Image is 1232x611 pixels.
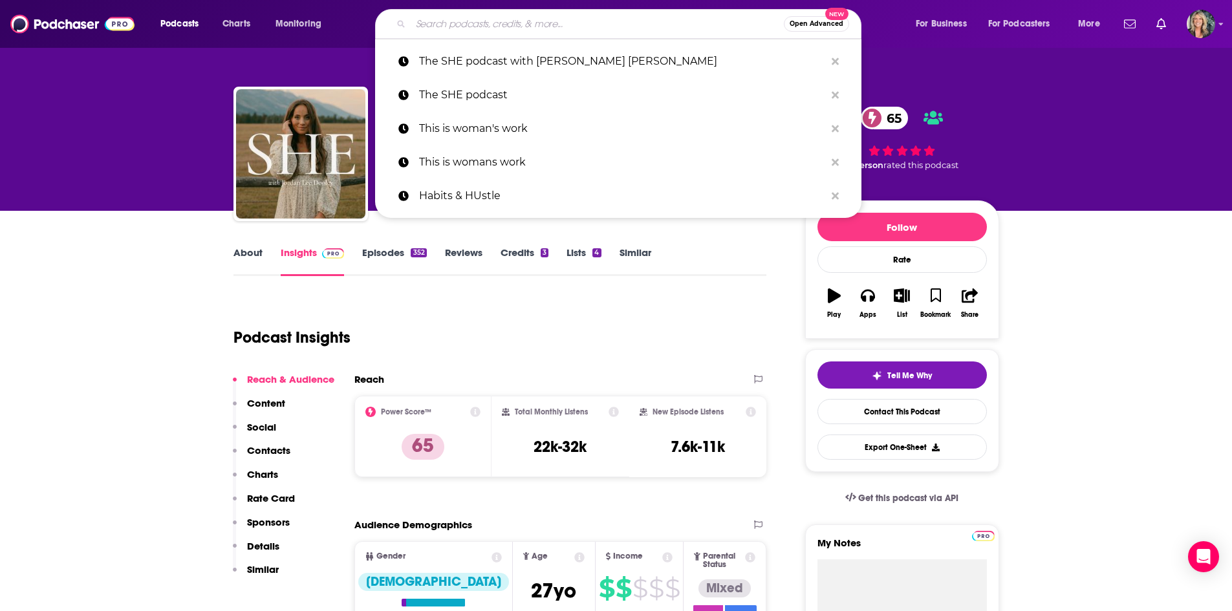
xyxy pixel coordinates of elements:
[534,437,587,456] h3: 22k-32k
[703,552,743,569] span: Parental Status
[885,280,918,327] button: List
[266,14,338,34] button: open menu
[790,21,843,27] span: Open Advanced
[233,516,290,540] button: Sponsors
[222,15,250,33] span: Charts
[233,397,285,421] button: Content
[381,407,431,416] h2: Power Score™
[276,15,321,33] span: Monitoring
[784,16,849,32] button: Open AdvancedNew
[887,370,932,381] span: Tell Me Why
[375,145,861,179] a: This is womans work
[402,434,444,460] p: 65
[1188,541,1219,572] div: Open Intercom Messenger
[419,45,825,78] p: The SHE podcast with jordan lee dooley
[851,280,885,327] button: Apps
[501,246,548,276] a: Credits3
[247,492,295,504] p: Rate Card
[354,519,472,531] h2: Audience Demographics
[10,12,135,36] img: Podchaser - Follow, Share and Rate Podcasts
[247,540,279,552] p: Details
[532,552,548,561] span: Age
[411,248,426,257] div: 352
[375,45,861,78] a: The SHE podcast with [PERSON_NAME] [PERSON_NAME]
[233,540,279,564] button: Details
[411,14,784,34] input: Search podcasts, credits, & more...
[445,246,482,276] a: Reviews
[567,246,601,276] a: Lists4
[988,15,1050,33] span: For Podcasters
[874,107,908,129] span: 65
[247,563,279,575] p: Similar
[916,15,967,33] span: For Business
[419,145,825,179] p: This is womans work
[233,444,290,468] button: Contacts
[375,179,861,213] a: Habits & HUstle
[236,89,365,219] img: SHE with Jordan Lee Dooley
[620,246,651,276] a: Similar
[1187,10,1215,38] span: Logged in as lisa.beech
[817,246,987,273] div: Rate
[233,492,295,516] button: Rate Card
[592,248,601,257] div: 4
[214,14,258,34] a: Charts
[805,98,999,179] div: 65 1 personrated this podcast
[247,468,278,480] p: Charts
[1119,13,1141,35] a: Show notifications dropdown
[671,437,725,456] h3: 7.6k-11k
[616,578,631,599] span: $
[1151,13,1171,35] a: Show notifications dropdown
[613,552,643,561] span: Income
[653,407,724,416] h2: New Episode Listens
[376,552,405,561] span: Gender
[233,328,351,347] h1: Podcast Insights
[375,78,861,112] a: The SHE podcast
[599,578,614,599] span: $
[665,578,680,599] span: $
[281,246,345,276] a: InsightsPodchaser Pro
[322,248,345,259] img: Podchaser Pro
[858,493,958,504] span: Get this podcast via API
[233,421,276,445] button: Social
[419,112,825,145] p: This is woman's work
[835,482,969,514] a: Get this podcast via API
[247,516,290,528] p: Sponsors
[1078,15,1100,33] span: More
[387,9,874,39] div: Search podcasts, credits, & more...
[632,578,647,599] span: $
[419,179,825,213] p: Habits & HUstle
[972,529,995,541] a: Pro website
[649,578,664,599] span: $
[419,78,825,112] p: The SHE podcast
[247,444,290,456] p: Contacts
[541,248,548,257] div: 3
[817,434,987,460] button: Export One-Sheet
[872,370,882,381] img: tell me why sparkle
[233,246,263,276] a: About
[961,311,978,319] div: Share
[698,579,751,597] div: Mixed
[531,578,576,603] span: 27 yo
[247,373,334,385] p: Reach & Audience
[897,311,907,319] div: List
[233,373,334,397] button: Reach & Audience
[362,246,426,276] a: Episodes352
[817,361,987,389] button: tell me why sparkleTell Me Why
[861,107,908,129] a: 65
[817,537,987,559] label: My Notes
[883,160,958,170] span: rated this podcast
[375,112,861,145] a: This is woman's work
[1187,10,1215,38] img: User Profile
[247,421,276,433] p: Social
[515,407,588,416] h2: Total Monthly Listens
[1187,10,1215,38] button: Show profile menu
[354,373,384,385] h2: Reach
[817,399,987,424] a: Contact This Podcast
[817,280,851,327] button: Play
[827,311,841,319] div: Play
[980,14,1069,34] button: open menu
[160,15,199,33] span: Podcasts
[953,280,986,327] button: Share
